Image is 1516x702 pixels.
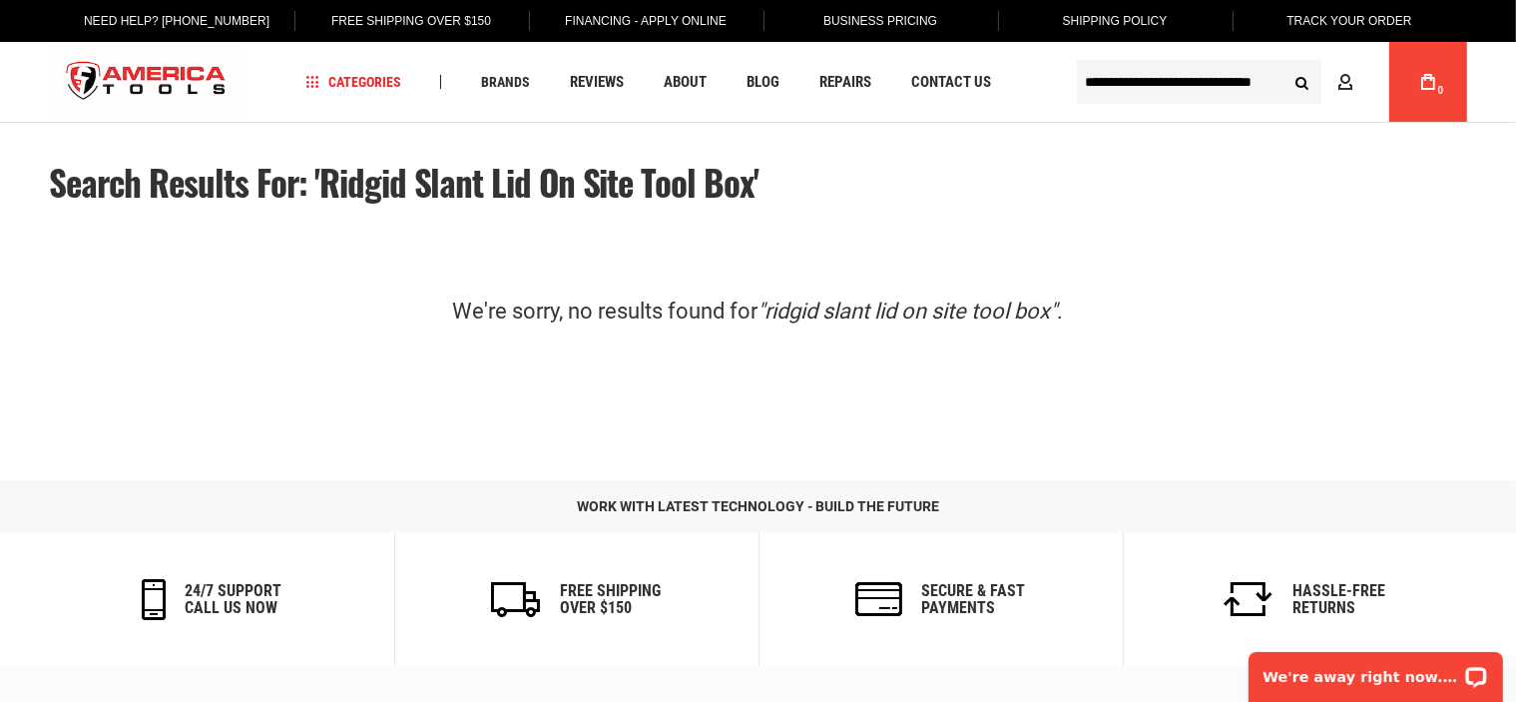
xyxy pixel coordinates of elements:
[922,582,1026,617] h6: secure & fast payments
[186,582,282,617] h6: 24/7 support call us now
[472,69,539,96] a: Brands
[738,69,788,96] a: Blog
[758,299,1058,324] em: "ridgid slant lid on site tool box"
[819,75,871,90] span: Repairs
[1438,85,1444,96] span: 0
[911,75,991,90] span: Contact Us
[1409,42,1447,122] a: 0
[1063,14,1168,28] span: Shipping Policy
[50,45,244,120] img: America Tools
[664,75,707,90] span: About
[1293,582,1386,617] h6: Hassle-Free Returns
[655,69,716,96] a: About
[561,69,633,96] a: Reviews
[1283,63,1321,101] button: Search
[305,75,401,89] span: Categories
[334,288,1183,337] div: We're sorry, no results found for .
[810,69,880,96] a: Repairs
[50,45,244,120] a: store logo
[50,156,758,208] span: Search results for: 'ridgid slant lid on site tool box'
[296,69,410,96] a: Categories
[1236,639,1516,702] iframe: LiveChat chat widget
[481,75,530,89] span: Brands
[747,75,779,90] span: Blog
[570,75,624,90] span: Reviews
[560,582,661,617] h6: Free Shipping Over $150
[902,69,1000,96] a: Contact Us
